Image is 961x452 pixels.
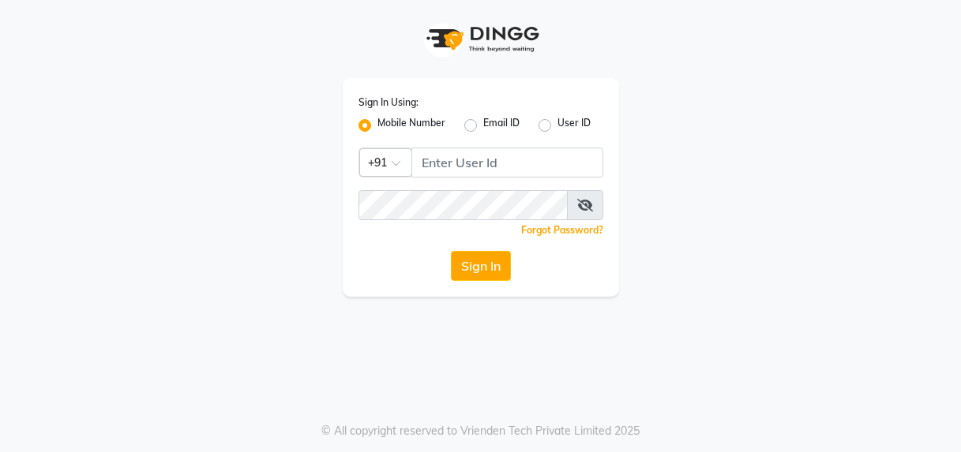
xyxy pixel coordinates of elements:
button: Sign In [451,251,511,281]
input: Username [411,148,603,177]
label: Mobile Number [377,116,445,135]
label: User ID [557,116,591,135]
label: Sign In Using: [358,95,419,110]
input: Username [358,190,568,220]
img: logo1.svg [418,16,544,62]
label: Email ID [483,116,520,135]
a: Forgot Password? [521,224,603,236]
